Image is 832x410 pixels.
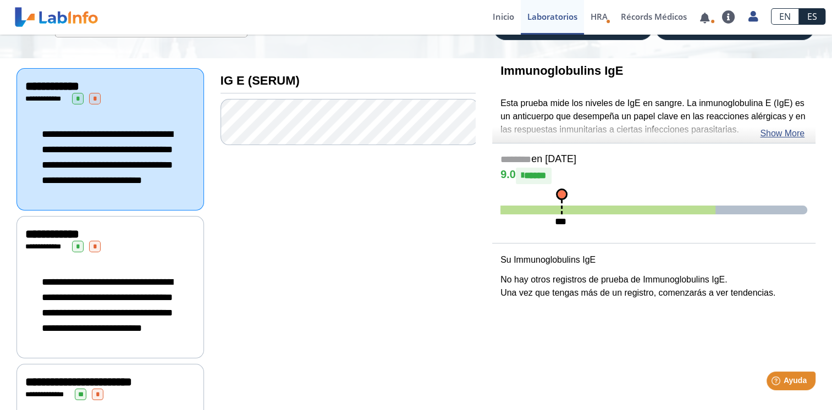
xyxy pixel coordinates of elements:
[799,8,825,25] a: ES
[500,253,807,267] p: Su Immunoglobulins IgE
[591,11,608,22] span: HRA
[500,168,807,184] h4: 9.0
[771,8,799,25] a: EN
[734,367,820,398] iframe: Help widget launcher
[500,273,807,300] p: No hay otros registros de prueba de Immunoglobulins IgE. Una vez que tengas más de un registro, c...
[500,153,807,166] h5: en [DATE]
[500,97,807,136] p: Esta prueba mide los niveles de IgE en sangre. La inmunoglobulina E (IgE) es un anticuerpo que de...
[221,74,300,87] b: IG E (SERUM)
[760,127,805,140] a: Show More
[500,64,623,77] b: Immunoglobulins IgE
